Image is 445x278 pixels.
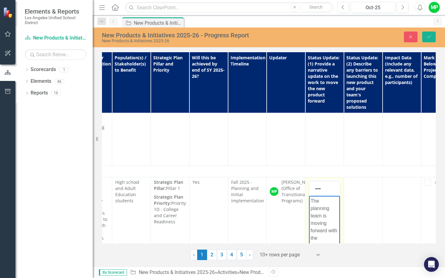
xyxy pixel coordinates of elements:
[237,250,247,260] a: 5
[134,19,182,27] div: New Products & Initiatives 2025-26 - Progress Report
[309,5,323,10] span: Search
[193,252,195,258] span: ‹
[31,78,51,85] a: Elements
[154,179,183,191] strong: Strategic Plan Pillar:
[54,79,64,84] div: 46
[217,250,227,260] a: 3
[313,184,323,193] button: Reveal or hide additional toolbar items
[231,179,264,204] span: Fall 2025 - Planning and Initial implementation
[154,179,186,193] p: Pillar 1
[25,35,87,42] a: New Products & Initiatives 2025-26
[197,250,207,260] span: 1
[51,91,61,96] div: 16
[25,8,87,15] span: Elements & Reports
[102,32,286,39] div: New Products & Initiatives 2025-26 - Progress Report
[102,39,286,43] div: New Products & Initiatives 2025-26
[115,179,139,204] span: High school and Adult Education students
[270,187,278,196] div: MP
[31,66,56,73] a: Scorecards
[3,7,14,18] img: ClearPoint Strategy
[139,269,215,275] a: New Products & Initiatives 2025-26
[25,49,87,60] input: Search Below...
[59,67,69,72] div: 1
[351,2,395,13] button: Oct-25
[31,90,48,97] a: Reports
[154,193,186,225] p: Priority 1D - College and Career Readiness
[249,252,251,258] span: ›
[193,179,200,185] span: Yes
[207,250,217,260] a: 2
[353,4,393,11] div: Oct-25
[424,257,439,272] div: Open Intercom Messenger
[282,179,316,204] div: [PERSON_NAME] (Office of Transitional Programs)
[429,2,440,13] button: MP
[154,194,183,206] strong: Strategic Plan Priority:
[300,3,331,12] button: Search
[25,15,87,25] small: Los Angeles Unified School District
[227,250,237,260] a: 4
[125,2,333,13] input: Search ClearPoint...
[130,269,264,276] div: » »
[239,269,354,275] div: New Products & Initiatives 2025-26 - Progress Report
[217,269,237,275] a: Activities
[99,269,127,276] span: By Scorecard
